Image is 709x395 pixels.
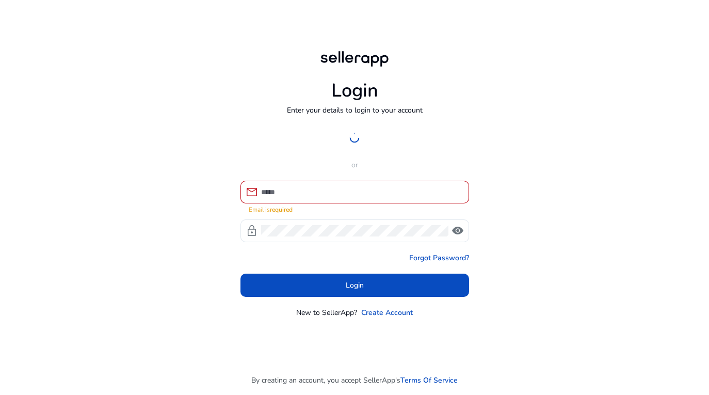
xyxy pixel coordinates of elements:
[240,274,469,297] button: Login
[249,203,461,214] mat-error: Email is
[246,186,258,198] span: mail
[246,225,258,237] span: lock
[409,252,469,263] a: Forgot Password?
[287,105,423,116] p: Enter your details to login to your account
[452,225,464,237] span: visibility
[240,160,469,170] p: or
[331,80,378,102] h1: Login
[296,307,357,318] p: New to SellerApp?
[270,206,293,214] strong: required
[361,307,413,318] a: Create Account
[346,280,364,291] span: Login
[400,375,458,386] a: Terms Of Service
